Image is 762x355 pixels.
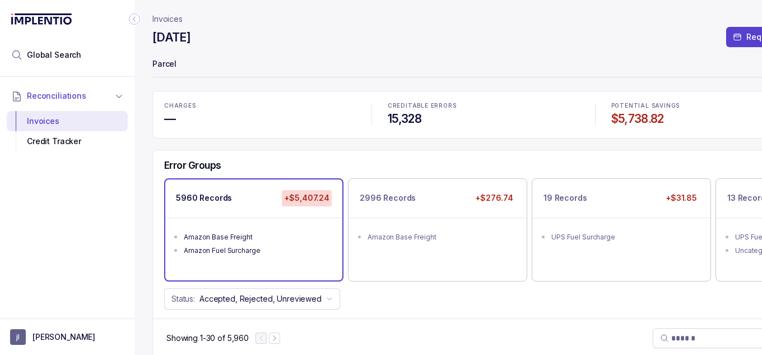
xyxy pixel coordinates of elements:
p: 5960 Records [176,192,232,204]
span: Global Search [27,49,81,61]
span: Reconciliations [27,90,86,102]
p: CHARGES [164,103,356,109]
h4: [DATE] [152,30,190,45]
div: Remaining page entries [166,333,249,344]
p: [PERSON_NAME] [32,331,95,343]
p: 2996 Records [360,192,416,204]
p: Showing 1-30 of 5,960 [166,333,249,344]
a: Invoices [152,13,183,25]
div: Collapse Icon [128,12,141,26]
div: Amazon Base Freight [368,232,514,243]
button: Next Page [269,333,280,344]
span: User initials [10,329,26,345]
h4: — [164,111,356,127]
p: Accepted, Rejected, Unreviewed [199,293,322,305]
p: Status: [171,293,195,305]
nav: breadcrumb [152,13,183,25]
div: Invoices [16,111,119,131]
p: CREDITABLE ERRORS [388,103,579,109]
div: Amazon Fuel Surcharge [184,245,331,256]
div: UPS Fuel Surcharge [551,232,698,243]
p: +$5,407.24 [282,190,332,206]
div: Amazon Base Freight [184,232,331,243]
div: Reconciliations [7,109,128,154]
button: Reconciliations [7,84,128,108]
p: +$31.85 [663,190,699,206]
button: User initials[PERSON_NAME] [10,329,124,345]
h5: Error Groups [164,159,221,172]
p: 19 Records [543,192,587,204]
div: Credit Tracker [16,131,119,151]
h4: 15,328 [388,111,579,127]
button: Status:Accepted, Rejected, Unreviewed [164,288,340,310]
p: +$276.74 [473,190,515,206]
